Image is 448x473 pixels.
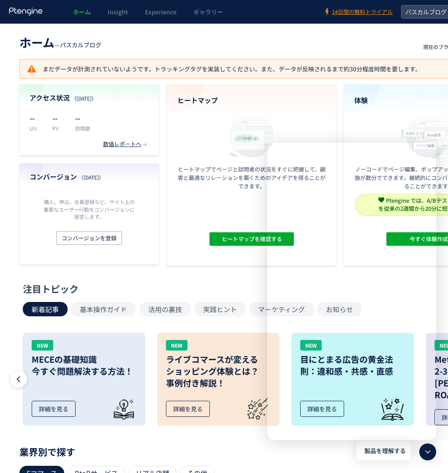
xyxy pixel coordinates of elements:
[23,333,145,426] a: NEWMECEの基礎知識今すぐ問題解決する方法！詳細を見る
[79,174,104,181] span: （[DATE]）
[209,232,294,246] button: ヒートマップを確認する
[19,34,54,51] span: ホーム
[166,353,271,389] h3: ライブコマースが変える ショッピング体験とは？ 事例付き解説！
[221,232,282,246] span: ヒートマップを確認する
[364,446,406,455] span: 製品を理解する
[267,143,436,440] iframe: Intercom live chat
[139,302,191,316] button: 活用の裏技
[332,8,393,16] span: 14日間の無料トライアル
[30,125,42,132] p: UU
[71,302,136,316] button: 基本操作ガイド
[75,125,90,132] p: 訪問数
[52,125,65,132] p: PV
[56,231,122,245] button: コンバージョンを登録
[41,198,137,220] p: 購入、申込、会員登録など、サイト上の重要なユーザー行動をコンバージョンに設定します。
[60,41,101,49] span: パスカルブログ
[30,93,149,103] h4: アクセス状況
[71,95,97,102] span: （[DATE]）
[409,232,448,246] span: 今すぐ体験作成
[23,302,68,316] button: 新着記事
[62,231,117,245] span: コンバージョンを登録
[32,353,136,377] h3: MECEの基礎知識 今すぐ問題解決する方法！
[108,8,128,16] span: Insight
[249,302,314,316] button: マーケティング
[166,401,210,417] div: 詳細を見る
[19,34,101,51] div: —
[32,340,53,351] div: NEW
[30,172,149,182] h4: コンバージョン
[75,111,90,125] p: --
[27,64,421,74] p: まだデータが計測されていないようです。トラッキングタグを実装してください。また、データが反映されるまで約30分程度時間を要します。
[52,111,65,125] p: --
[177,95,326,105] h4: ヒートマップ
[32,401,76,417] div: 詳細を見る
[145,8,176,16] span: Experience
[103,140,149,148] div: 数値レポートへ
[194,302,246,316] button: 実践ヒント
[323,8,393,16] a: 14日間の無料トライアル
[166,340,187,351] div: NEW
[73,8,91,16] span: ホーム
[193,8,223,16] span: ギャラリー
[30,111,42,125] p: --
[177,165,326,190] p: ヒートマップでページと訪問者の状況をすぐに把握して、顧客と最適なリレーションを築くためのアイデアを得ることができます。
[157,333,280,426] a: NEWライブコマースが変えるショッピング体験とは？事例付き解説！詳細を見る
